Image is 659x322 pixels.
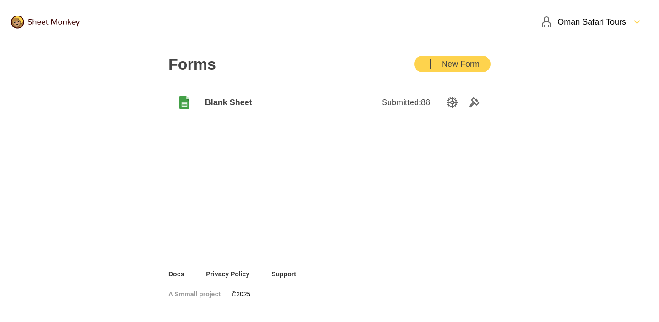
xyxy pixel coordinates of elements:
[168,55,216,73] h2: Forms
[168,290,221,299] a: A Smmall project
[541,16,552,27] svg: User
[11,16,80,29] img: logo@2x.png
[206,269,249,279] a: Privacy Policy
[232,290,250,299] span: © 2025
[425,59,436,70] svg: Add
[469,97,480,108] svg: Tools
[414,56,491,72] button: AddNew Form
[205,97,318,108] span: Blank Sheet
[382,97,430,108] span: Submitted: 88
[632,16,643,27] svg: FormDown
[168,269,184,279] a: Docs
[535,11,648,33] button: Open Menu
[541,16,626,27] div: Oman Safari Tours
[425,59,480,70] div: New Form
[447,97,458,108] svg: SettingsOption
[271,269,296,279] a: Support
